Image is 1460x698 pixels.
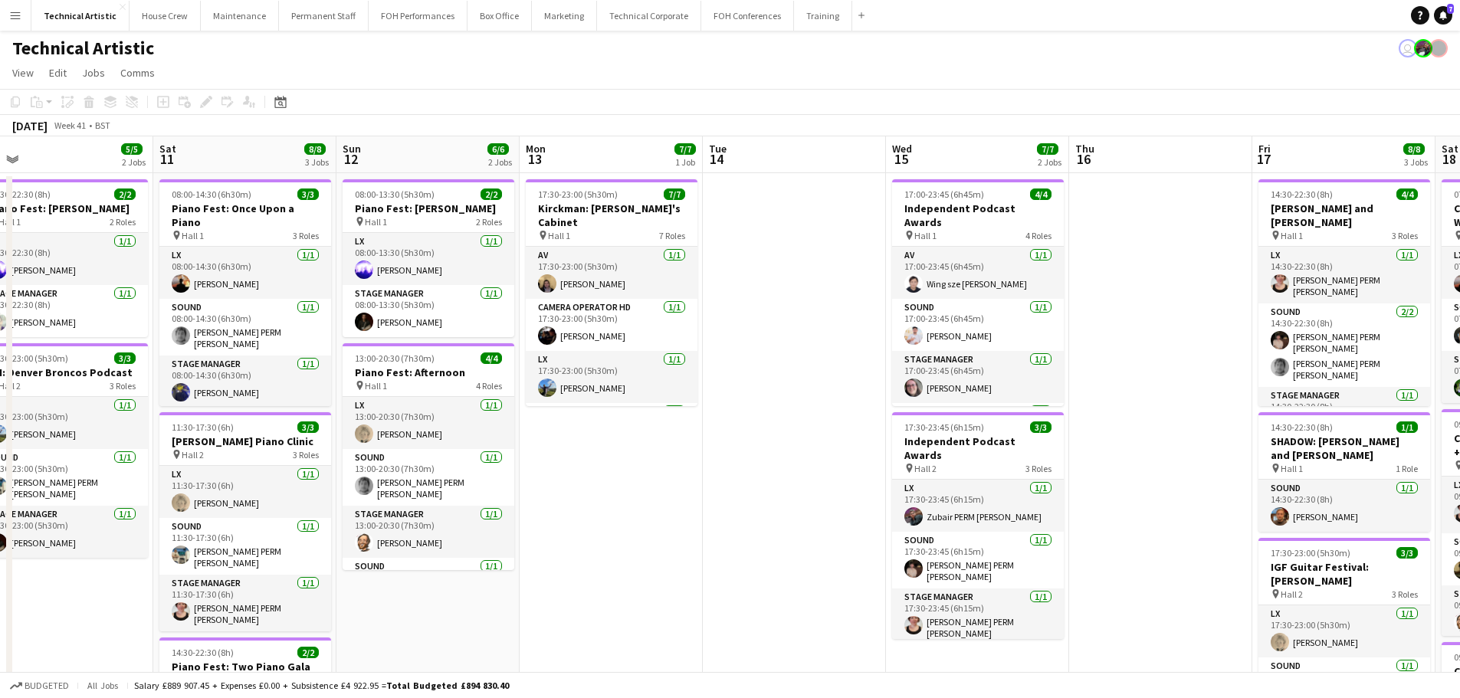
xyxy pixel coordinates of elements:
[1258,412,1430,532] app-job-card: 14:30-22:30 (8h)1/1SHADOW: [PERSON_NAME] and [PERSON_NAME] Hall 11 RoleSound1/114:30-22:30 (8h)[P...
[526,299,697,351] app-card-role: Camera Operator HD1/117:30-23:00 (5h30m)[PERSON_NAME]
[468,1,532,31] button: Box Office
[1429,39,1448,57] app-user-avatar: Gabrielle Barr
[343,179,514,337] app-job-card: 08:00-13:30 (5h30m)2/2Piano Fest: [PERSON_NAME] Hall 12 RolesLX1/108:00-13:30 (5h30m)[PERSON_NAME...
[159,179,331,406] div: 08:00-14:30 (6h30m)3/3Piano Fest: Once Upon a Piano Hall 13 RolesLX1/108:00-14:30 (6h30m)[PERSON_...
[343,202,514,215] h3: Piano Fest: [PERSON_NAME]
[488,156,512,168] div: 2 Jobs
[1258,179,1430,406] app-job-card: 14:30-22:30 (8h)4/4[PERSON_NAME] and [PERSON_NAME] Hall 13 RolesLX1/114:30-22:30 (8h)[PERSON_NAME...
[1271,421,1333,433] span: 14:30-22:30 (8h)
[892,247,1064,299] app-card-role: AV1/117:00-23:45 (6h45m)Wing sze [PERSON_NAME]
[305,156,329,168] div: 3 Jobs
[597,1,701,31] button: Technical Corporate
[1399,39,1417,57] app-user-avatar: Abby Hubbard
[297,188,319,200] span: 3/3
[892,202,1064,229] h3: Independent Podcast Awards
[1396,421,1418,433] span: 1/1
[914,463,937,474] span: Hall 2
[481,188,502,200] span: 2/2
[892,532,1064,588] app-card-role: Sound1/117:30-23:45 (6h15m)[PERSON_NAME] PERM [PERSON_NAME]
[297,647,319,658] span: 2/2
[1414,39,1432,57] app-user-avatar: Zubair PERM Dhalla
[25,680,69,691] span: Budgeted
[1258,605,1430,657] app-card-role: LX1/117:30-23:00 (5h30m)[PERSON_NAME]
[110,380,136,392] span: 3 Roles
[293,449,319,460] span: 3 Roles
[526,142,546,156] span: Mon
[904,188,984,200] span: 17:00-23:45 (6h45m)
[1073,150,1094,168] span: 16
[12,118,48,133] div: [DATE]
[355,352,435,364] span: 13:00-20:30 (7h30m)
[1403,143,1425,155] span: 8/8
[121,143,143,155] span: 5/5
[355,188,435,200] span: 08:00-13:30 (5h30m)
[1030,188,1052,200] span: 4/4
[794,1,852,31] button: Training
[892,412,1064,639] app-job-card: 17:30-23:45 (6h15m)3/3Independent Podcast Awards Hall 23 RolesLX1/117:30-23:45 (6h15m)Zubair PERM...
[892,351,1064,403] app-card-role: Stage Manager1/117:00-23:45 (6h45m)[PERSON_NAME]
[172,188,251,200] span: 08:00-14:30 (6h30m)
[1258,434,1430,462] h3: SHADOW: [PERSON_NAME] and [PERSON_NAME]
[343,365,514,379] h3: Piano Fest: Afternoon
[526,351,697,403] app-card-role: LX1/117:30-23:00 (5h30m)[PERSON_NAME]
[343,506,514,558] app-card-role: Stage Manager1/113:00-20:30 (7h30m)[PERSON_NAME]
[892,434,1064,462] h3: Independent Podcast Awards
[201,1,279,31] button: Maintenance
[1281,463,1303,474] span: Hall 1
[1396,547,1418,559] span: 3/3
[532,1,597,31] button: Marketing
[675,156,695,168] div: 1 Job
[1025,230,1052,241] span: 4 Roles
[548,230,570,241] span: Hall 1
[365,380,387,392] span: Hall 1
[487,143,509,155] span: 6/6
[707,150,727,168] span: 14
[114,188,136,200] span: 2/2
[1271,188,1333,200] span: 14:30-22:30 (8h)
[1392,230,1418,241] span: 3 Roles
[82,66,105,80] span: Jobs
[892,299,1064,351] app-card-role: Sound1/117:00-23:45 (6h45m)[PERSON_NAME]
[476,380,502,392] span: 4 Roles
[6,63,40,83] a: View
[538,188,618,200] span: 17:30-23:00 (5h30m)
[343,558,514,610] app-card-role: Sound1/1
[343,285,514,337] app-card-role: Stage Manager1/108:00-13:30 (5h30m)[PERSON_NAME]
[110,216,136,228] span: 2 Roles
[1258,303,1430,387] app-card-role: Sound2/214:30-22:30 (8h)[PERSON_NAME] PERM [PERSON_NAME][PERSON_NAME] PERM [PERSON_NAME]
[1258,560,1430,588] h3: IGF Guitar Festival: [PERSON_NAME]
[1256,150,1271,168] span: 17
[159,518,331,575] app-card-role: Sound1/111:30-17:30 (6h)[PERSON_NAME] PERM [PERSON_NAME]
[1258,247,1430,303] app-card-role: LX1/114:30-22:30 (8h)[PERSON_NAME] PERM [PERSON_NAME]
[526,179,697,406] app-job-card: 17:30-23:00 (5h30m)7/7Kirckman: [PERSON_NAME]'s Cabinet Hall 17 RolesAV1/117:30-23:00 (5h30m)[PER...
[526,403,697,460] app-card-role: Recording Engineer HD1/1
[476,216,502,228] span: 2 Roles
[1258,202,1430,229] h3: [PERSON_NAME] and [PERSON_NAME]
[1258,142,1271,156] span: Fri
[343,343,514,570] app-job-card: 13:00-20:30 (7h30m)4/4Piano Fest: Afternoon Hall 14 RolesLX1/113:00-20:30 (7h30m)[PERSON_NAME]Sou...
[340,150,361,168] span: 12
[1442,142,1458,156] span: Sat
[159,356,331,408] app-card-role: Stage Manager1/108:00-14:30 (6h30m)[PERSON_NAME]
[159,299,331,356] app-card-role: Sound1/108:00-14:30 (6h30m)[PERSON_NAME] PERM [PERSON_NAME]
[1075,142,1094,156] span: Thu
[892,588,1064,645] app-card-role: Stage Manager1/117:30-23:45 (6h15m)[PERSON_NAME] PERM [PERSON_NAME]
[114,352,136,364] span: 3/3
[343,449,514,506] app-card-role: Sound1/113:00-20:30 (7h30m)[PERSON_NAME] PERM [PERSON_NAME]
[279,1,369,31] button: Permanent Staff
[1392,588,1418,600] span: 3 Roles
[1447,4,1454,14] span: 7
[1396,188,1418,200] span: 4/4
[49,66,67,80] span: Edit
[1281,230,1303,241] span: Hall 1
[526,202,697,229] h3: Kirckman: [PERSON_NAME]'s Cabinet
[1258,480,1430,532] app-card-role: Sound1/114:30-22:30 (8h)[PERSON_NAME]
[1038,156,1061,168] div: 2 Jobs
[8,677,71,694] button: Budgeted
[297,421,319,433] span: 3/3
[12,66,34,80] span: View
